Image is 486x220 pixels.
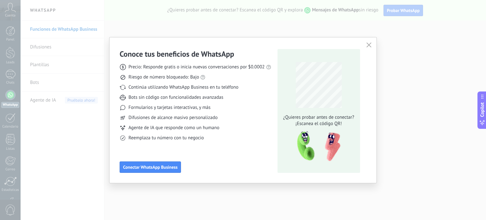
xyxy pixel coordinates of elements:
[128,135,204,141] span: Reemplaza tu número con tu negocio
[128,74,199,80] span: Riesgo de número bloqueado: Bajo
[128,115,218,121] span: Difusiones de alcance masivo personalizado
[128,64,265,70] span: Precio: Responde gratis o inicia nuevas conversaciones por $0.0002
[128,104,210,111] span: Formularios y tarjetas interactivas, y más
[281,114,356,121] span: ¿Quieres probar antes de conectar?
[120,161,181,173] button: Conectar WhatsApp Business
[128,94,223,101] span: Bots sin código con funcionalidades avanzadas
[479,102,485,117] span: Copilot
[281,121,356,127] span: ¡Escanea el código QR!
[120,49,234,59] h3: Conoce tus beneficios de WhatsApp
[128,84,238,91] span: Continúa utilizando WhatsApp Business en tu teléfono
[123,165,178,169] span: Conectar WhatsApp Business
[292,129,342,163] img: qr-pic-1x.png
[128,125,219,131] span: Agente de IA que responde como un humano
